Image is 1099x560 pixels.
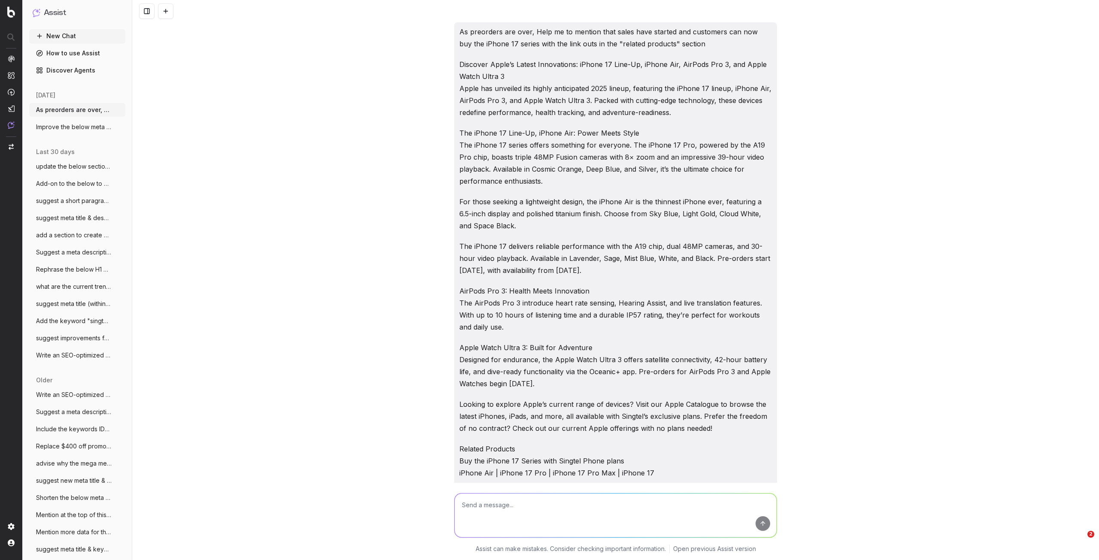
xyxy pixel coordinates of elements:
span: Rephrase the below H1 of our marketing p [36,265,112,274]
span: suggest improvements for the below meta [36,334,112,342]
button: Shorten the below meta description to be [29,491,125,505]
p: AirPods Pro 3: Health Meets Innovation The AirPods Pro 3 introduce heart rate sensing, Hearing As... [459,285,772,333]
img: Botify logo [7,6,15,18]
img: Intelligence [8,72,15,79]
span: suggest a short paragraph where we can a [36,197,112,205]
p: For those seeking a lightweight design, the iPhone Air is the thinnest iPhone ever, featuring a 6... [459,196,772,232]
img: Analytics [8,55,15,62]
span: suggest new meta title & description to [36,476,112,485]
button: suggest meta title & description for our [29,211,125,225]
span: Mention at the top of this article that [36,511,112,519]
button: As preorders are over, Help me to mentio [29,103,125,117]
button: Include the keywords IDD Calls & global [29,422,125,436]
button: Write an SEO-optimized content about the [29,348,125,362]
span: 2 [1087,531,1094,538]
span: Improve the below meta title but keep it [36,123,112,131]
button: Mention more data for the same price in [29,525,125,539]
p: The iPhone 17 delivers reliable performance with the A19 chip, dual 48MP cameras, and 30-hour vid... [459,240,772,276]
button: what are the current trending keywords f [29,280,125,294]
span: Write an SEO-optimized content about the [36,390,112,399]
button: suggest meta title & keywords for our pa [29,542,125,556]
a: Discover Agents [29,64,125,77]
span: update the below section to be about new [36,162,112,171]
button: Improve the below meta title but keep it [29,120,125,134]
span: Write an SEO-optimized content about the [36,351,112,360]
button: advise why the mega menu in this page ht [29,457,125,470]
span: suggest meta title (within 60 characters [36,300,112,308]
span: Include the keywords IDD Calls & global [36,425,112,433]
span: [DATE] [36,91,55,100]
button: Assist [33,7,122,19]
p: Apple Watch Ultra 3: Built for Adventure Designed for endurance, the Apple Watch Ultra 3 offers s... [459,342,772,390]
button: suggest new meta title & description to [29,474,125,487]
span: Suggest a meta description of less than [36,408,112,416]
button: suggest a short paragraph where we can a [29,194,125,208]
span: older [36,376,52,384]
button: update the below section to be about new [29,160,125,173]
span: suggest meta title & keywords for our pa [36,545,112,554]
img: Assist [8,121,15,129]
span: Add-on to the below to mention latest up [36,179,112,188]
span: what are the current trending keywords f [36,282,112,291]
iframe: Intercom live chat [1070,531,1090,551]
button: Add the keyword "singtel" to the below h [29,314,125,328]
p: As preorders are over, Help me to mention that sales have started and customers can now buy the i... [459,26,772,50]
span: suggest meta title & description for our [36,214,112,222]
button: Write an SEO-optimized content about the [29,388,125,402]
p: The iPhone 17 Line-Up, iPhone Air: Power Meets Style The iPhone 17 series offers something for ev... [459,127,772,187]
img: Studio [8,105,15,112]
button: Add-on to the below to mention latest up [29,177,125,191]
button: add a section to create an internal link [29,228,125,242]
img: My account [8,539,15,546]
span: Shorten the below meta description to be [36,493,112,502]
img: Setting [8,523,15,530]
button: suggest meta title (within 60 characters [29,297,125,311]
img: Switch project [9,144,14,150]
span: advise why the mega menu in this page ht [36,459,112,468]
span: add a section to create an internal link [36,231,112,239]
span: Add the keyword "singtel" to the below h [36,317,112,325]
button: Replace $400 off promo in the below cont [29,439,125,453]
span: Suggest a meta description within 160 ch [36,248,112,257]
button: Suggest a meta description of less than [29,405,125,419]
p: Assist can make mistakes. Consider checking important information. [476,545,666,553]
span: last 30 days [36,148,75,156]
span: Mention more data for the same price in [36,528,112,536]
span: As preorders are over, Help me to mentio [36,106,112,114]
button: Mention at the top of this article that [29,508,125,522]
span: Replace $400 off promo in the below cont [36,442,112,451]
p: Looking to explore Apple’s current range of devices? Visit our Apple Catalogue to browse the late... [459,398,772,434]
a: How to use Assist [29,46,125,60]
img: Assist [33,9,40,17]
button: New Chat [29,29,125,43]
button: Suggest a meta description within 160 ch [29,245,125,259]
h1: Assist [44,7,66,19]
button: Rephrase the below H1 of our marketing p [29,263,125,276]
p: Discover Apple’s Latest Innovations: iPhone 17 Line-Up, iPhone Air, AirPods Pro 3, and Apple Watc... [459,58,772,118]
p: Related Products Buy the iPhone 17 Series with Singtel Phone plans iPhone Air | iPhone 17 Pro | i... [459,443,772,479]
a: Open previous Assist version [673,545,756,553]
img: Activation [8,88,15,96]
button: suggest improvements for the below meta [29,331,125,345]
